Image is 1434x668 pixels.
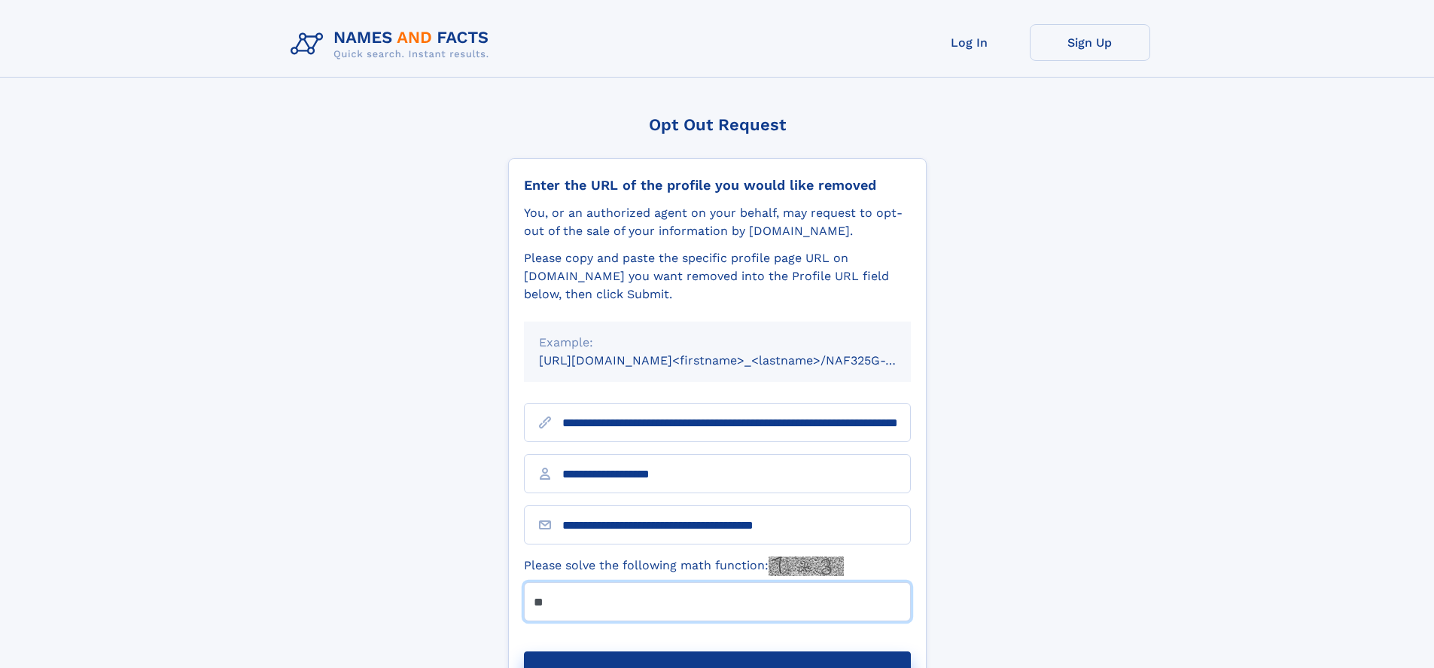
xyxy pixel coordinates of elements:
[909,24,1030,61] a: Log In
[524,177,911,194] div: Enter the URL of the profile you would like removed
[539,334,896,352] div: Example:
[524,557,844,576] label: Please solve the following math function:
[508,115,927,134] div: Opt Out Request
[524,204,911,240] div: You, or an authorized agent on your behalf, may request to opt-out of the sale of your informatio...
[285,24,501,65] img: Logo Names and Facts
[524,249,911,303] div: Please copy and paste the specific profile page URL on [DOMAIN_NAME] you want removed into the Pr...
[539,353,939,368] small: [URL][DOMAIN_NAME]<firstname>_<lastname>/NAF325G-xxxxxxxx
[1030,24,1150,61] a: Sign Up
